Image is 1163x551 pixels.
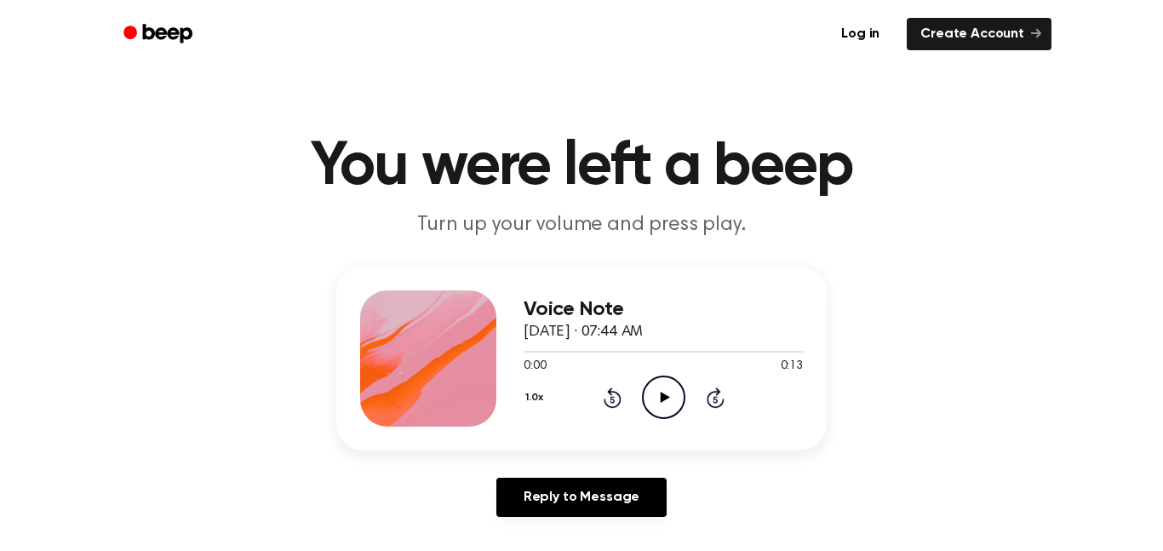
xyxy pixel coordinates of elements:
[524,324,643,340] span: [DATE] · 07:44 AM
[112,18,208,51] a: Beep
[524,298,803,321] h3: Voice Note
[496,478,667,517] a: Reply to Message
[824,14,897,54] a: Log in
[907,18,1051,50] a: Create Account
[524,358,546,376] span: 0:00
[781,358,803,376] span: 0:13
[524,383,549,412] button: 1.0x
[255,211,908,239] p: Turn up your volume and press play.
[146,136,1017,198] h1: You were left a beep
